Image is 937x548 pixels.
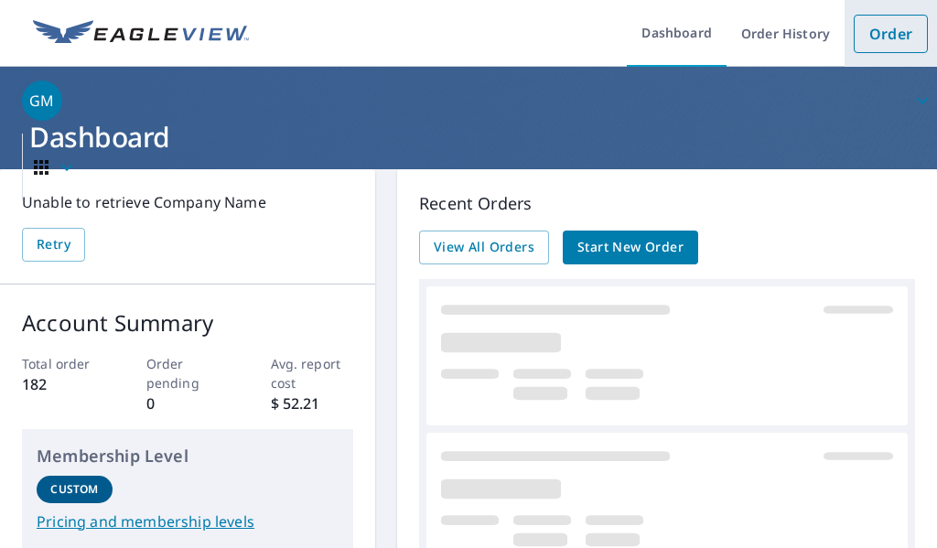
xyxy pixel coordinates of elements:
p: Total order [22,354,105,373]
a: View All Orders [419,231,549,264]
p: Custom [50,481,98,498]
span: View All Orders [434,236,534,259]
p: $ 52.21 [271,392,354,414]
button: Retry [22,228,85,262]
p: Membership Level [37,444,339,468]
p: Unable to retrieve Company Name [22,191,353,213]
div: GM [22,81,62,121]
p: Avg. report cost [271,354,354,392]
a: Start New Order [563,231,698,264]
p: 0 [146,392,230,414]
h1: Dashboard [22,118,915,156]
a: Order [854,15,928,53]
p: Account Summary [22,306,353,339]
p: Recent Orders [419,191,915,216]
img: EV Logo [33,20,249,48]
span: Start New Order [577,236,684,259]
a: Pricing and membership levels [37,510,339,532]
p: 182 [22,373,105,395]
p: Order pending [146,354,230,392]
button: GM [22,67,937,134]
span: Retry [37,233,70,256]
